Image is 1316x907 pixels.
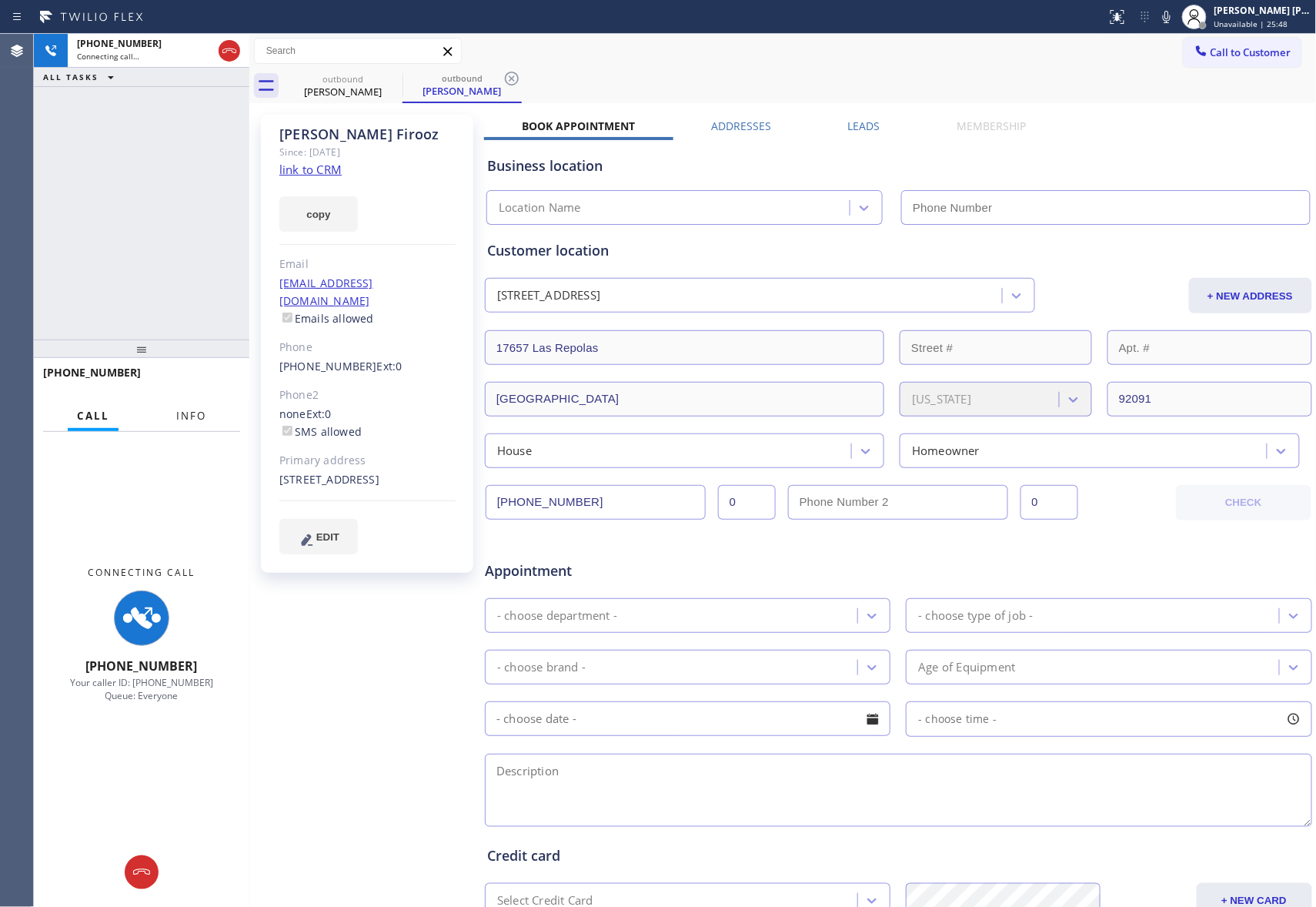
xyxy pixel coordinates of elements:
[279,143,456,161] div: Since: [DATE]
[282,426,292,436] input: SMS allowed
[167,401,215,431] button: Info
[279,387,456,404] div: Phone2
[316,531,339,543] span: EDIT
[497,442,532,460] div: House
[912,442,980,460] div: Homeowner
[279,452,456,470] div: Primary address
[34,68,129,86] button: ALL TASKS
[712,119,772,133] label: Addresses
[1189,278,1312,313] button: + NEW ADDRESS
[718,485,776,520] input: Ext.
[279,311,374,326] label: Emails allowed
[788,485,1008,520] input: Phone Number 2
[279,424,362,439] label: SMS allowed
[77,409,109,423] span: Call
[279,162,342,177] a: link to CRM
[918,607,1033,624] div: - choose type of job -
[77,51,139,62] span: Connecting call…
[900,330,1092,365] input: Street #
[1107,382,1312,417] input: ZIP
[957,119,1026,133] label: Membership
[279,359,377,373] a: [PHONE_NUMBER]
[1184,38,1301,67] button: Call to Customer
[1107,330,1312,365] input: Apt. #
[285,73,401,85] div: outbound
[285,85,401,99] div: [PERSON_NAME]
[487,156,1310,176] div: Business location
[68,401,119,431] button: Call
[125,855,159,889] button: Hang up
[485,330,884,365] input: Address
[282,313,292,323] input: Emails allowed
[86,658,198,674] span: [PHONE_NUMBER]
[918,658,1015,676] div: Age of Equipment
[1211,45,1291,59] span: Call to Customer
[404,72,520,84] div: outbound
[486,485,706,520] input: Phone Number
[306,407,332,421] span: Ext: 0
[43,72,99,82] span: ALL TASKS
[176,409,206,423] span: Info
[1020,485,1078,520] input: Ext. 2
[485,382,884,417] input: City
[1214,4,1311,17] div: [PERSON_NAME] [PERSON_NAME]
[499,199,581,217] div: Location Name
[1176,485,1311,520] button: CHECK
[279,519,358,554] button: EDIT
[404,69,520,102] div: Cameron Firooz
[43,365,141,380] span: [PHONE_NUMBER]
[377,359,402,373] span: Ext: 0
[279,471,456,489] div: [STREET_ADDRESS]
[848,119,880,133] label: Leads
[487,845,1310,866] div: Credit card
[918,711,997,726] span: - choose time -
[523,119,636,133] label: Book Appointment
[279,276,373,308] a: [EMAIL_ADDRESS][DOMAIN_NAME]
[497,658,586,676] div: - choose brand -
[1214,18,1288,29] span: Unavailable | 25:48
[285,69,401,103] div: Cameron Firooz
[219,40,240,62] button: Hang up
[279,406,456,441] div: none
[70,676,213,702] span: Your caller ID: [PHONE_NUMBER] Queue: Everyone
[485,561,759,581] span: Appointment
[404,84,520,98] div: [PERSON_NAME]
[279,126,456,143] div: [PERSON_NAME] Firooz
[1156,6,1177,28] button: Mute
[487,240,1310,261] div: Customer location
[279,256,456,273] div: Email
[255,38,461,63] input: Search
[77,37,162,50] span: [PHONE_NUMBER]
[279,339,456,356] div: Phone
[497,607,617,624] div: - choose department -
[901,190,1310,225] input: Phone Number
[89,566,195,579] span: Connecting Call
[497,287,600,305] div: [STREET_ADDRESS]
[485,701,890,736] input: - choose date -
[279,196,358,232] button: copy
